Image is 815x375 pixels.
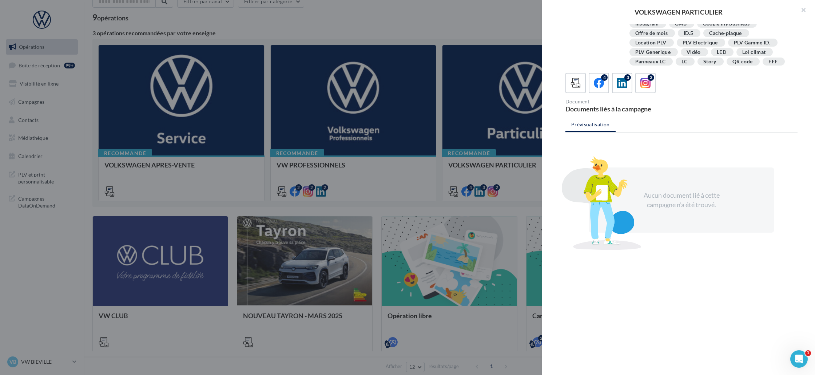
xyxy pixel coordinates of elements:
div: Instagram [635,21,659,27]
div: Documents liés à la campagne [565,106,679,112]
div: LED [717,50,726,55]
div: Cache-plaque [709,31,742,36]
div: PLV Generique [635,50,671,55]
div: ID.5 [684,31,693,36]
div: Location PLV [635,40,667,46]
div: Document [565,99,679,104]
div: PLV Gamme ID. [734,40,771,46]
div: Loi climat [742,50,766,55]
span: 1 [805,350,811,356]
div: QR code [732,59,752,64]
div: Offre de mois [635,31,668,36]
div: Panneaux LC [635,59,666,64]
div: GMB [675,21,687,27]
div: Aucun document lié à cette campagne n'a été trouvé. [635,191,728,209]
div: Story [703,59,716,64]
div: Vidéo [687,50,701,55]
div: 4 [601,74,608,81]
iframe: Intercom live chat [790,350,808,368]
div: 3 [624,74,631,81]
div: FFF [768,59,778,64]
div: PLV Electrique [683,40,718,46]
div: 3 [648,74,654,81]
div: LC [681,59,687,64]
div: Google my business [703,21,750,27]
div: VOLKSWAGEN PARTICULIER [554,9,803,15]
